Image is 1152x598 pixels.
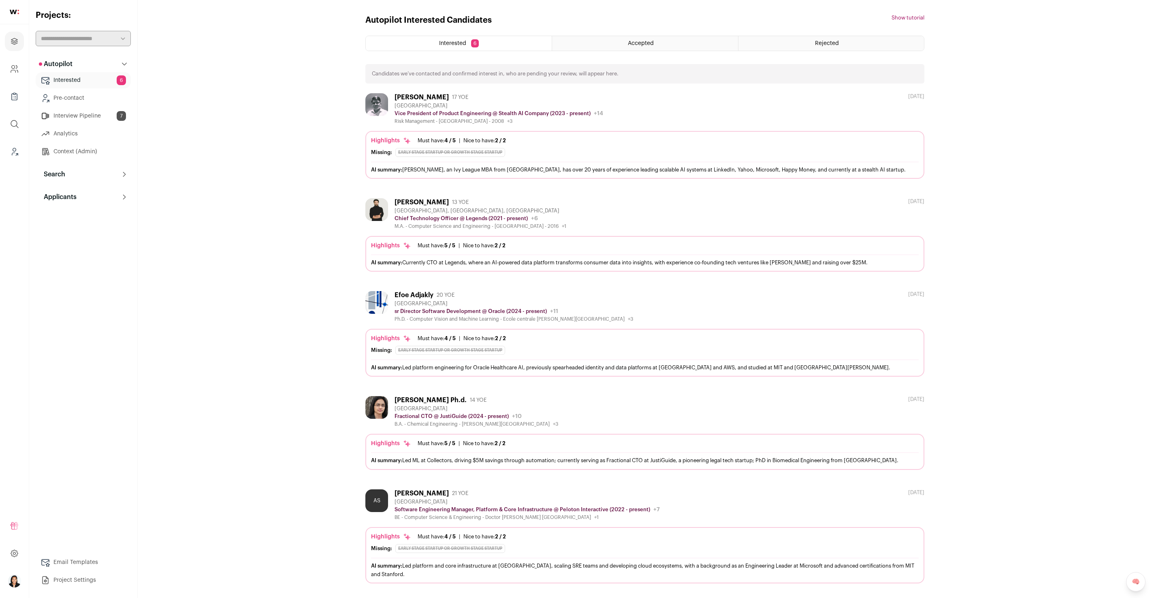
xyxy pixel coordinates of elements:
span: +3 [628,317,633,322]
div: Must have: [418,242,455,249]
img: fea6eac988e7de891b8195ae445d3baef88779c756e601a60c0850c69b546803 [365,396,388,419]
a: Efoe Adjakly 20 YOE [GEOGRAPHIC_DATA] sr Director Software Development @ Oracle (2024 - present) ... [365,291,924,377]
span: 4 / 5 [444,534,456,539]
span: 6 [471,39,479,47]
a: Email Templates [36,554,131,570]
img: 15232b49e992f0377cdb75cac0e1b82e3cd343187c4c00b710438c888f8a5cf6 [365,93,388,116]
div: Nice to have: [463,335,506,342]
span: 5 / 5 [444,441,455,446]
p: Vice President of Product Engineering @ Stealth AI Company (2023 - present) [395,110,591,117]
img: wellfound-shorthand-0d5821cbd27db2630d0214b213865d53afaa358527fdda9d0ea32b1df1b89c2c.svg [10,10,19,14]
span: 13 YOE [452,199,469,206]
a: Rejected [738,36,924,51]
div: AS [365,489,388,512]
div: B.A. - Chemical Engineering - [PERSON_NAME][GEOGRAPHIC_DATA] [395,421,558,427]
a: Analytics [36,126,131,142]
div: Missing: [371,545,392,552]
a: Interested6 [36,72,131,88]
span: 4 / 5 [444,336,456,341]
a: Interview Pipeline7 [36,108,131,124]
div: Highlights [371,334,411,343]
div: Led platform engineering for Oracle Healthcare AI, previously spearheaded identity and data platf... [371,363,919,372]
ul: | [418,534,506,540]
a: Project Settings [36,572,131,588]
div: Risk Management - [GEOGRAPHIC_DATA] - 2008 [395,118,603,124]
p: Software Engineering Manager, Platform & Core Infrastructure @ Peloton Interactive (2022 - present) [395,506,650,513]
span: 2 / 2 [495,138,506,143]
div: Led platform and core infrastructure at [GEOGRAPHIC_DATA], scaling SRE teams and developing cloud... [371,562,919,579]
div: Led ML at Collectors, driving $5M savings through automation; currently serving as Fractional CTO... [371,456,919,465]
div: [PERSON_NAME], an Ivy League MBA from [GEOGRAPHIC_DATA], has over 20 years of experience leading ... [371,165,919,174]
div: Missing: [371,149,392,156]
span: 2 / 2 [495,534,506,539]
div: [GEOGRAPHIC_DATA] [395,103,603,109]
button: Open dropdown [8,574,21,587]
div: Ph.D. - Computer Vision and Machine Learning - Ecole centrale [PERSON_NAME][GEOGRAPHIC_DATA] [395,316,633,322]
span: AI summary: [371,167,402,172]
div: Currently CTO at Legends, where an AI-powered data platform transforms consumer data into insight... [371,258,919,267]
span: +6 [531,216,538,221]
h2: Projects: [36,10,131,21]
span: AI summary: [371,563,402,568]
p: Fractional CTO @ JustiGuide (2024 - present) [395,413,509,420]
span: 2 / 2 [495,243,506,248]
div: Highlights [371,533,411,541]
div: Highlights [371,439,411,448]
div: Nice to have: [463,440,506,447]
span: AI summary: [371,365,402,370]
span: AI summary: [371,458,402,463]
span: 21 YOE [452,490,468,497]
a: [PERSON_NAME] 13 YOE [GEOGRAPHIC_DATA], [GEOGRAPHIC_DATA], [GEOGRAPHIC_DATA] Chief Technology Off... [365,198,924,272]
div: Early Stage Startup or Growth Stage Startup [395,148,505,157]
div: [DATE] [908,291,924,298]
ul: | [418,242,506,249]
p: Applicants [39,192,77,202]
div: Early Stage Startup or Growth Stage Startup [395,544,505,553]
div: [PERSON_NAME] [395,93,449,101]
p: sr Director Software Development @ Oracle (2024 - present) [395,308,547,315]
span: 20 YOE [437,292,454,298]
div: Efoe Adjakly [395,291,433,299]
div: M.A. - Computer Science and Engineering - [GEOGRAPHIC_DATA] - 2016 [395,223,566,229]
div: [DATE] [908,489,924,496]
a: Company Lists [5,87,24,106]
span: 5 / 5 [444,243,455,248]
a: AS [PERSON_NAME] 21 YOE [GEOGRAPHIC_DATA] Software Engineering Manager, Platform & Core Infrastru... [365,489,924,583]
a: Context (Admin) [36,144,131,160]
span: 4 / 5 [444,138,456,143]
span: 2 / 2 [495,336,506,341]
h1: Autopilot Interested Candidates [365,15,492,26]
a: 🧠 [1126,572,1146,592]
span: 7 [117,111,126,121]
div: [DATE] [908,396,924,403]
span: 6 [117,75,126,85]
div: [GEOGRAPHIC_DATA], [GEOGRAPHIC_DATA], [GEOGRAPHIC_DATA] [395,208,566,214]
button: Autopilot [36,56,131,72]
span: 17 YOE [452,94,468,101]
span: +1 [562,224,566,229]
div: Must have: [418,137,456,144]
div: [GEOGRAPHIC_DATA] [395,405,558,412]
div: [DATE] [908,93,924,100]
div: Must have: [418,335,456,342]
div: BE - Computer Science & Engineering - Doctor [PERSON_NAME] [GEOGRAPHIC_DATA] [395,514,660,521]
span: Rejected [815,41,839,46]
div: Must have: [418,440,455,447]
div: Nice to have: [463,137,506,144]
button: Search [36,166,131,182]
span: AI summary: [371,260,402,265]
ul: | [418,137,506,144]
button: Show tutorial [892,15,924,21]
span: 2 / 2 [495,441,506,446]
a: Leads (Backoffice) [5,142,24,161]
div: Missing: [371,347,392,354]
span: +10 [512,414,522,419]
div: [GEOGRAPHIC_DATA] [395,499,660,505]
p: Autopilot [39,59,73,69]
div: Nice to have: [463,534,506,540]
div: [GEOGRAPHIC_DATA] [395,300,633,307]
span: +11 [550,309,558,314]
a: Company and ATS Settings [5,59,24,79]
span: Accepted [628,41,654,46]
div: [PERSON_NAME] [395,198,449,206]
